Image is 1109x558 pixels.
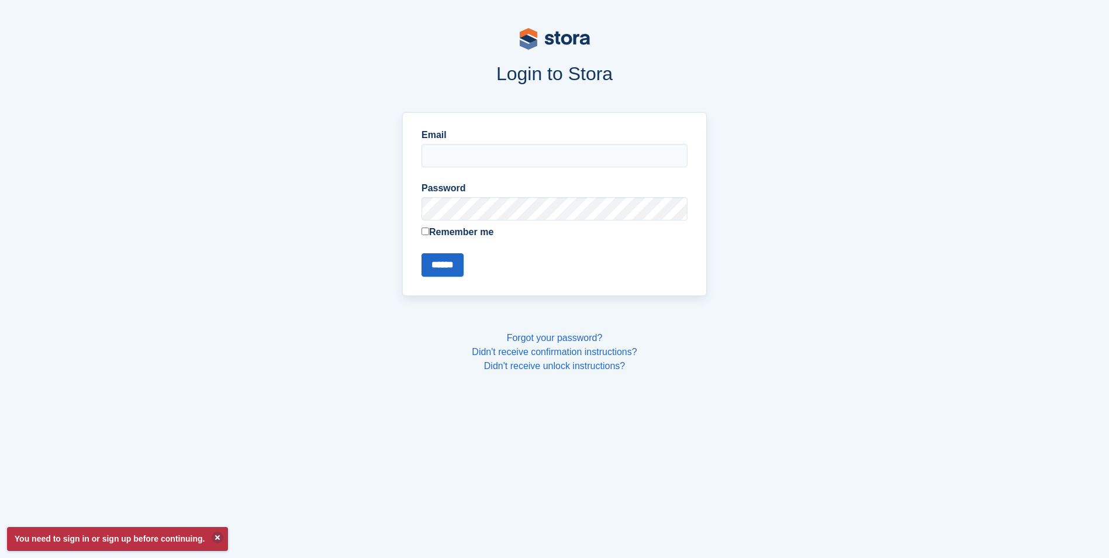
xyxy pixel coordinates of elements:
a: Forgot your password? [507,333,603,343]
label: Email [422,128,687,142]
label: Password [422,181,687,195]
a: Didn't receive unlock instructions? [484,361,625,371]
input: Remember me [422,228,429,235]
a: Didn't receive confirmation instructions? [472,347,637,357]
label: Remember me [422,225,687,239]
p: You need to sign in or sign up before continuing. [7,527,228,551]
img: stora-logo-53a41332b3708ae10de48c4981b4e9114cc0af31d8433b30ea865607fb682f29.svg [520,28,590,50]
h1: Login to Stora [179,63,930,84]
